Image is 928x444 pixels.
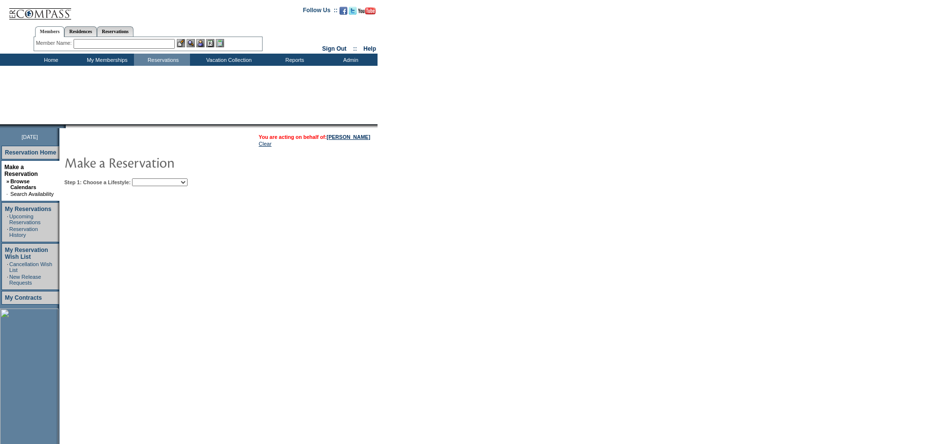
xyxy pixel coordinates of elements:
img: Subscribe to our YouTube Channel [358,7,376,15]
a: Reservation Home [5,149,56,156]
a: Clear [259,141,271,147]
td: Follow Us :: [303,6,338,18]
a: Reservations [97,26,133,37]
div: Member Name: [36,39,74,47]
img: b_edit.gif [177,39,185,47]
a: Follow us on Twitter [349,10,357,16]
img: Reservations [206,39,214,47]
td: · [6,191,9,197]
td: My Memberships [78,54,134,66]
td: Admin [322,54,378,66]
td: · [7,213,8,225]
a: Subscribe to our YouTube Channel [358,10,376,16]
img: b_calculator.gif [216,39,224,47]
a: Upcoming Reservations [9,213,40,225]
a: Reservation History [9,226,38,238]
a: Members [35,26,65,37]
td: Home [22,54,78,66]
a: New Release Requests [9,274,41,286]
img: Become our fan on Facebook [340,7,347,15]
a: My Reservations [5,206,51,212]
td: Reservations [134,54,190,66]
span: You are acting on behalf of: [259,134,370,140]
a: Make a Reservation [4,164,38,177]
a: Search Availability [10,191,54,197]
a: Sign Out [322,45,346,52]
span: :: [353,45,357,52]
b: Step 1: Choose a Lifestyle: [64,179,131,185]
img: promoShadowLeftCorner.gif [62,124,66,128]
a: Browse Calendars [10,178,36,190]
img: pgTtlMakeReservation.gif [64,153,259,172]
td: Reports [265,54,322,66]
a: My Contracts [5,294,42,301]
a: Help [363,45,376,52]
img: Impersonate [196,39,205,47]
a: Become our fan on Facebook [340,10,347,16]
img: blank.gif [66,124,67,128]
img: Follow us on Twitter [349,7,357,15]
b: » [6,178,9,184]
img: View [187,39,195,47]
td: · [7,261,8,273]
a: [PERSON_NAME] [327,134,370,140]
span: [DATE] [21,134,38,140]
a: Residences [64,26,97,37]
td: · [7,226,8,238]
td: Vacation Collection [190,54,265,66]
a: My Reservation Wish List [5,247,48,260]
td: · [7,274,8,286]
a: Cancellation Wish List [9,261,52,273]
